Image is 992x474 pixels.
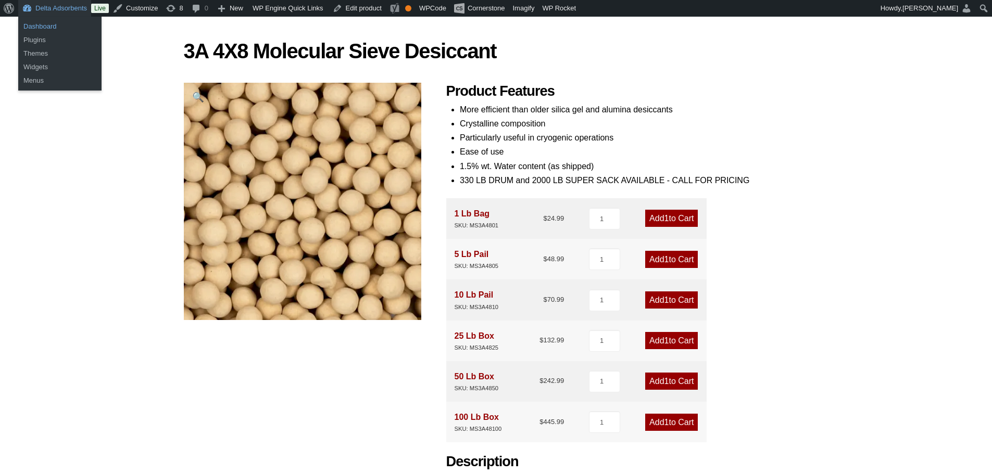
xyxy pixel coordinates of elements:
[446,453,809,470] h2: Description
[543,214,564,222] bdi: 24.99
[18,60,102,74] a: Widgets
[645,332,698,349] a: Add1to Cart
[446,83,809,100] h2: Product Features
[664,296,669,304] span: 1
[460,173,809,187] li: 330 LB DRUM and 2000 LB SUPER SACK AVAILABLE - CALL FOR PRICING
[664,377,669,386] span: 1
[460,117,809,131] li: Crystalline composition
[18,74,102,87] a: Menus
[460,131,809,145] li: Particularly useful in cryogenic operations
[455,247,499,271] div: 5 Lb Pail
[192,92,204,103] span: 🔍
[664,418,669,427] span: 1
[455,343,499,353] div: SKU: MS3A4825
[460,145,809,159] li: Ease of use
[645,373,698,390] a: Add1to Cart
[184,40,809,62] h1: 3A 4X8 Molecular Sieve Desiccant
[455,329,499,353] div: 25 Lb Box
[543,296,564,303] bdi: 70.99
[18,44,102,91] ul: Delta Adsorbents
[664,214,669,223] span: 1
[455,410,502,434] div: 100 Lb Box
[455,288,499,312] div: 10 Lb Pail
[645,210,698,227] a: Add1to Cart
[455,261,499,271] div: SKU: MS3A4805
[18,20,102,33] a: Dashboard
[184,83,212,111] a: View full-screen image gallery
[539,336,543,344] span: $
[405,5,411,11] div: OK
[645,414,698,431] a: Add1to Cart
[543,255,564,263] bdi: 48.99
[539,418,564,426] bdi: 445.99
[539,418,543,426] span: $
[543,214,547,222] span: $
[645,251,698,268] a: Add1to Cart
[543,255,547,263] span: $
[18,17,102,50] ul: Delta Adsorbents
[664,255,669,264] span: 1
[91,4,109,13] a: Live
[455,383,499,393] div: SKU: MS3A4850
[18,47,102,60] a: Themes
[460,159,809,173] li: 1.5% wt. Water content (as shipped)
[902,4,958,12] span: [PERSON_NAME]
[455,369,499,393] div: 50 Lb Box
[18,33,102,47] a: Plugins
[539,377,543,385] span: $
[543,296,547,303] span: $
[455,207,499,230] div: 1 Lb Bag
[455,302,499,312] div: SKU: MS3A4810
[645,291,698,309] a: Add1to Cart
[455,221,499,230] div: SKU: MS3A4801
[539,377,564,385] bdi: 242.99
[664,336,669,345] span: 1
[460,103,809,117] li: More efficient than older silica gel and alumina desiccants
[455,424,502,434] div: SKU: MS3A48100
[539,336,564,344] bdi: 132.99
